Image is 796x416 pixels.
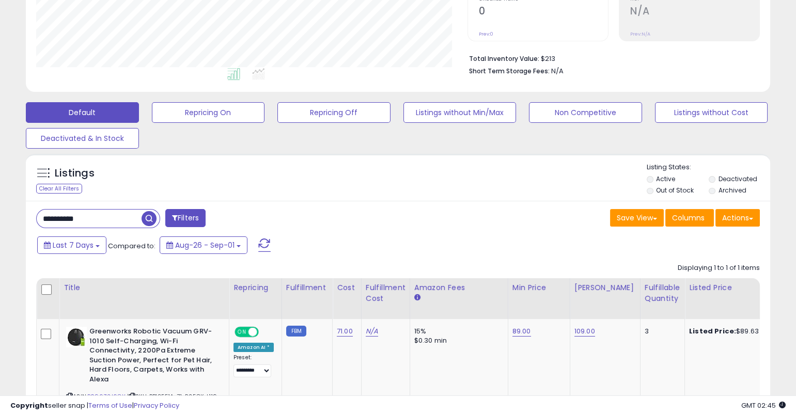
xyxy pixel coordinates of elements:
b: Greenworks Robotic Vacuum GRV-1010 Self-Charging, Wi-Fi Connectivity, 2200Pa Extreme Suction Powe... [89,327,215,387]
div: Cost [337,282,357,293]
button: Aug-26 - Sep-01 [160,236,247,254]
small: FBM [286,326,306,337]
button: Repricing On [152,102,265,123]
span: Last 7 Days [53,240,93,250]
label: Archived [719,186,746,195]
span: Compared to: [108,241,155,251]
div: Listed Price [689,282,778,293]
div: Min Price [512,282,566,293]
div: Clear All Filters [36,184,82,194]
span: Aug-26 - Sep-01 [175,240,235,250]
b: Listed Price: [689,326,736,336]
a: N/A [366,326,378,337]
h5: Listings [55,166,95,181]
strong: Copyright [10,401,48,410]
a: 109.00 [574,326,595,337]
a: 89.00 [512,326,531,337]
span: 2025-09-9 02:45 GMT [741,401,786,410]
b: Total Inventory Value: [469,54,539,63]
label: Out of Stock [656,186,694,195]
div: 3 [645,327,677,336]
button: Repricing Off [277,102,391,123]
div: $0.30 min [414,336,500,345]
a: Terms of Use [88,401,132,410]
span: OFF [257,328,274,337]
div: Fulfillment [286,282,328,293]
button: Last 7 Days [37,236,106,254]
p: Listing States: [647,163,770,172]
a: B096Z2J68Y [87,392,126,401]
b: Short Term Storage Fees: [469,67,550,75]
small: Prev: N/A [630,31,650,37]
div: Title [64,282,225,293]
button: Listings without Min/Max [403,102,517,123]
div: Repricing [233,282,277,293]
label: Active [656,174,675,183]
button: Save View [610,209,664,227]
li: $213 [469,52,752,64]
button: Deactivated & In Stock [26,128,139,149]
span: N/A [551,66,564,76]
a: Privacy Policy [134,401,179,410]
h2: 0 [479,5,608,19]
a: 71.00 [337,326,353,337]
div: Fulfillment Cost [366,282,405,304]
div: Displaying 1 to 1 of 1 items [678,263,760,273]
h2: N/A [630,5,759,19]
small: Prev: 0 [479,31,493,37]
span: | SKU: BB13551A-71-R258K-L119-888-FBM [66,392,220,408]
div: seller snap | | [10,401,179,411]
div: $89.63 [689,327,775,336]
div: Preset: [233,354,274,377]
div: Amazon Fees [414,282,504,293]
button: Listings without Cost [655,102,768,123]
small: Amazon Fees. [414,293,420,302]
button: Actions [715,209,760,227]
img: 316y0UmQGwL._SL40_.jpg [66,327,87,347]
div: [PERSON_NAME] [574,282,636,293]
div: Amazon AI * [233,343,274,352]
label: Deactivated [719,174,757,183]
button: Non Competitive [529,102,642,123]
button: Default [26,102,139,123]
span: Columns [672,213,705,223]
div: 15% [414,327,500,336]
span: ON [236,328,248,337]
button: Columns [665,209,714,227]
div: Fulfillable Quantity [645,282,680,304]
button: Filters [165,209,206,227]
